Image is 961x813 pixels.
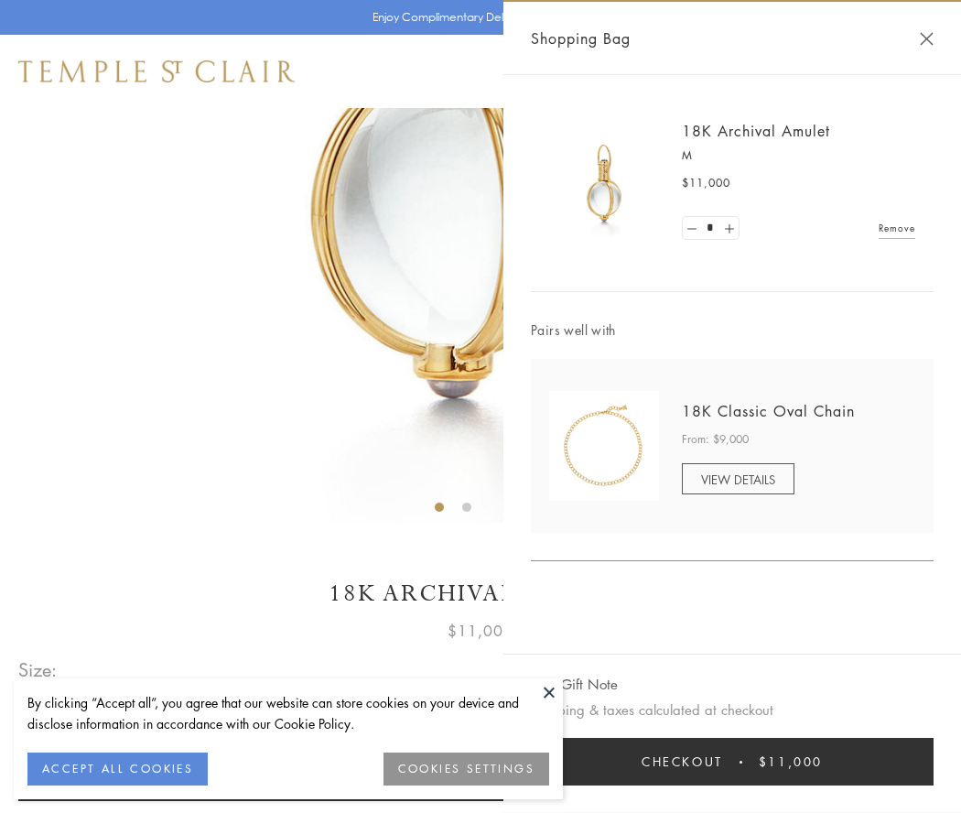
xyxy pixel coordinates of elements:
[448,619,513,643] span: $11,000
[920,32,934,46] button: Close Shopping Bag
[27,692,549,734] div: By clicking “Accept all”, you agree that our website can store cookies on your device and disclos...
[719,217,738,240] a: Set quantity to 2
[759,752,823,772] span: $11,000
[549,391,659,501] img: N88865-OV18
[682,401,855,421] a: 18K Classic Oval Chain
[549,128,659,238] img: 18K Archival Amulet
[531,27,631,50] span: Shopping Bag
[383,753,549,786] button: COOKIES SETTINGS
[531,738,934,786] button: Checkout $11,000
[27,753,208,786] button: ACCEPT ALL COOKIES
[879,218,915,238] a: Remove
[531,699,934,721] p: Shipping & taxes calculated at checkout
[682,121,830,141] a: 18K Archival Amulet
[682,146,915,165] p: M
[18,60,295,82] img: Temple St. Clair
[18,578,943,610] h1: 18K Archival Amulet
[531,320,934,341] span: Pairs well with
[531,673,618,696] button: Add Gift Note
[682,463,794,494] a: VIEW DETAILS
[683,217,701,240] a: Set quantity to 0
[701,471,775,488] span: VIEW DETAILS
[18,655,59,685] span: Size:
[682,430,749,449] span: From: $9,000
[373,8,580,27] p: Enjoy Complimentary Delivery & Returns
[682,174,730,192] span: $11,000
[642,752,723,772] span: Checkout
